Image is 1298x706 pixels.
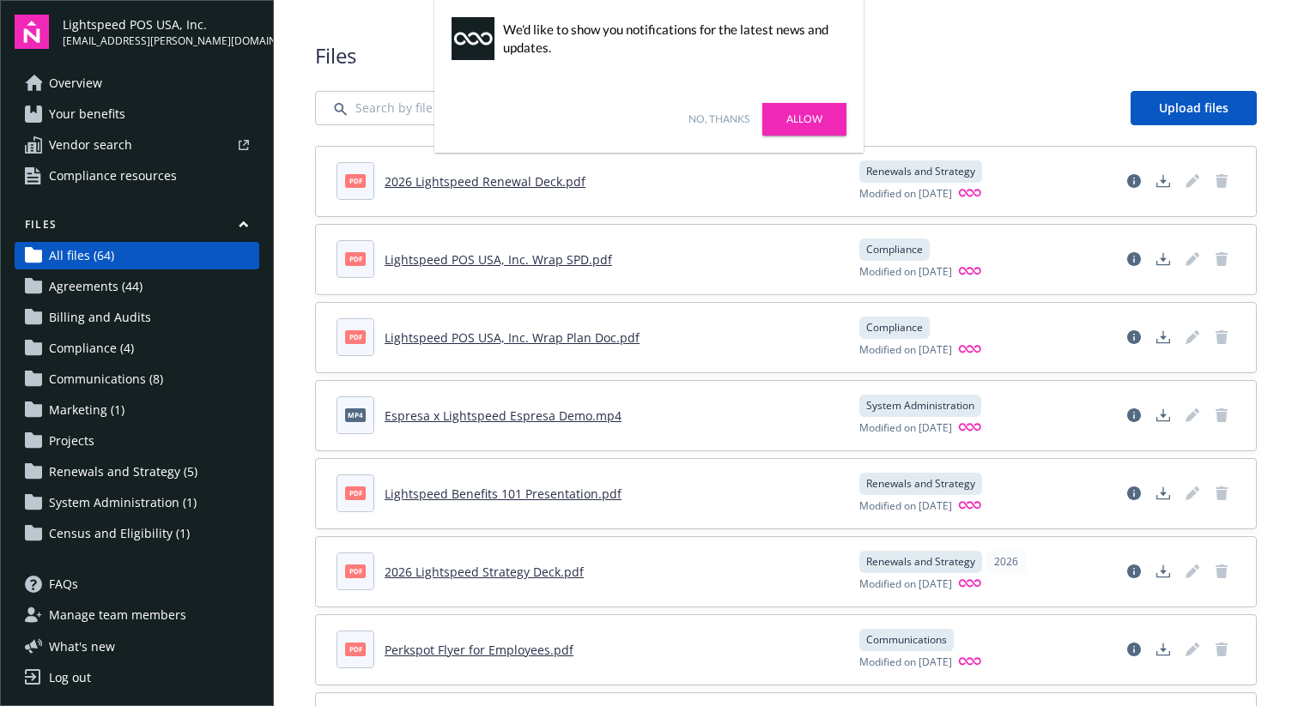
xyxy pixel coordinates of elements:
[15,162,259,190] a: Compliance resources
[49,335,134,362] span: Compliance (4)
[15,15,49,49] img: navigator-logo.svg
[49,601,186,629] span: Manage team members
[49,304,151,331] span: Billing and Audits
[1149,401,1177,429] a: Download document
[15,69,259,97] a: Overview
[15,242,259,269] a: All files (64)
[1179,401,1206,429] span: Edit document
[1149,167,1177,195] a: Download document
[1179,323,1206,351] span: Edit document
[49,162,177,190] span: Compliance resources
[1179,636,1206,663] span: Edit document
[1159,100,1228,116] span: Upload files
[345,408,366,421] span: mp4
[1131,91,1257,125] a: Upload files
[859,342,952,359] span: Modified on [DATE]
[859,186,952,202] span: Modified on [DATE]
[15,335,259,362] a: Compliance (4)
[15,637,143,655] button: What's new
[15,273,259,300] a: Agreements (44)
[49,273,143,300] span: Agreements (44)
[15,396,259,424] a: Marketing (1)
[1208,558,1235,585] span: Delete document
[315,41,1257,70] span: Files
[866,632,947,648] span: Communications
[385,564,584,580] a: 2026 Lightspeed Strategy Deck.pdf
[345,330,366,343] span: pdf
[1120,245,1148,273] a: View file details
[15,458,259,486] a: Renewals and Strategy (5)
[1120,167,1148,195] a: View file details
[345,252,366,265] span: pdf
[49,489,197,516] span: System Administration (1)
[1120,323,1148,351] a: View file details
[866,320,923,335] span: Compliance
[49,637,115,655] span: What ' s new
[1149,245,1177,273] a: Download document
[15,601,259,629] a: Manage team members
[1149,636,1177,663] a: Download document
[63,15,259,33] span: Lightspeed POS USA, Inc.
[1179,167,1206,195] span: Edit document
[49,242,114,269] span: All files (64)
[503,21,838,57] div: We'd like to show you notifications for the latest news and updates.
[15,131,259,159] a: Vendor search
[859,498,952,515] span: Modified on [DATE]
[1179,480,1206,507] span: Edit document
[15,489,259,516] a: System Administration (1)
[866,554,975,570] span: Renewals and Strategy
[866,398,974,413] span: System Administration
[866,476,975,492] span: Renewals and Strategy
[15,570,259,598] a: FAQs
[1149,558,1177,585] a: Download document
[1179,558,1206,585] span: Edit document
[866,242,923,257] span: Compliance
[49,458,197,486] span: Renewals and Strategy (5)
[1120,401,1148,429] a: View file details
[688,112,749,127] a: No, thanks
[1208,480,1235,507] span: Delete document
[859,420,952,437] span: Modified on [DATE]
[1208,323,1235,351] span: Delete document
[1208,245,1235,273] span: Delete document
[385,251,612,268] a: Lightspeed POS USA, Inc. Wrap SPD.pdf
[15,304,259,331] a: Billing and Audits
[866,164,975,179] span: Renewals and Strategy
[859,655,952,671] span: Modified on [DATE]
[1208,636,1235,663] span: Delete document
[49,570,78,598] span: FAQs
[49,396,124,424] span: Marketing (1)
[385,486,622,502] a: Lightspeed Benefits 101 Presentation.pdf
[345,486,366,499] span: pdf
[1120,636,1148,663] a: View file details
[1179,245,1206,273] a: Edit document
[49,365,163,393] span: Communications (8)
[345,564,366,577] span: pdf
[385,642,573,658] a: Perkspot Flyer for Employees.pdf
[1208,167,1235,195] span: Delete document
[1208,401,1235,429] a: Delete document
[385,173,585,190] a: 2026 Lightspeed Renewal Deck.pdf
[762,103,846,136] a: Allow
[859,576,952,593] span: Modified on [DATE]
[49,131,132,159] span: Vendor search
[385,407,622,424] a: Espresa x Lightspeed Espresa Demo.mp4
[63,33,259,49] span: [EMAIL_ADDRESS][PERSON_NAME][DOMAIN_NAME]
[859,264,952,281] span: Modified on [DATE]
[63,15,259,49] button: Lightspeed POS USA, Inc.[EMAIL_ADDRESS][PERSON_NAME][DOMAIN_NAME]
[986,551,1027,573] div: 2026
[345,174,366,187] span: pdf
[49,100,125,128] span: Your benefits
[15,217,259,238] button: Files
